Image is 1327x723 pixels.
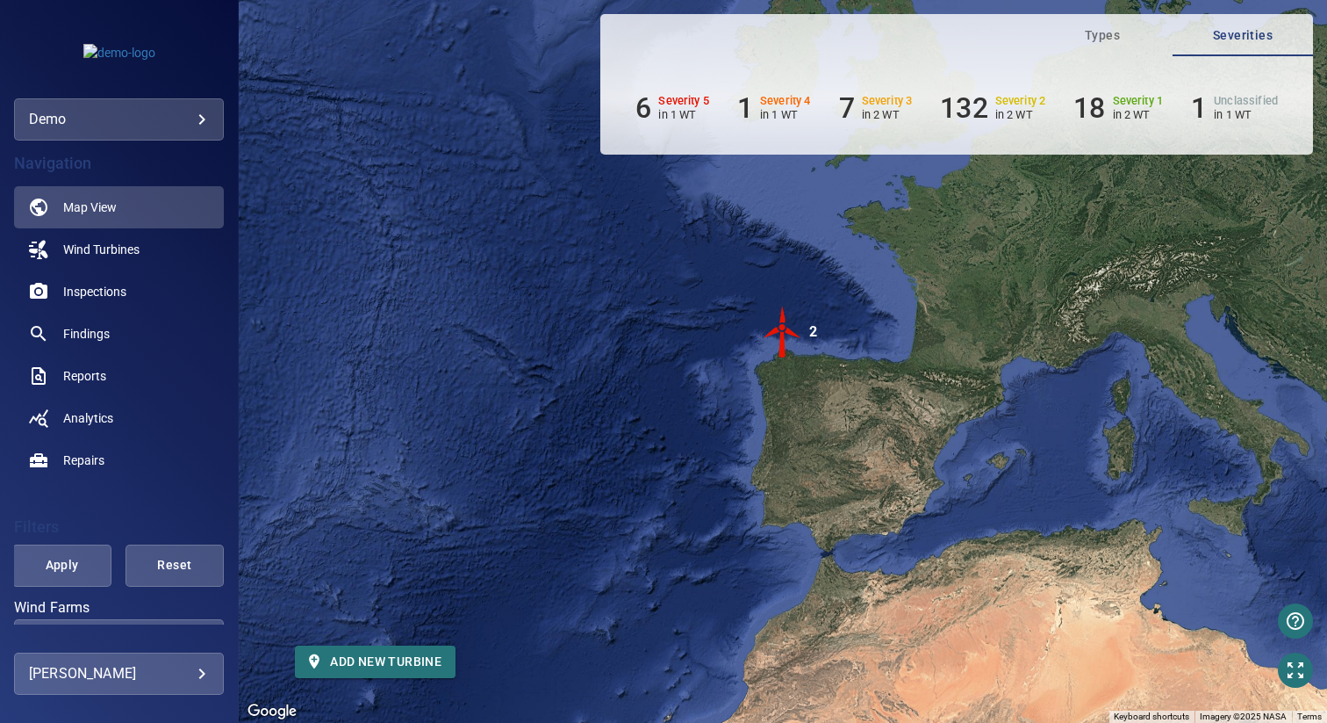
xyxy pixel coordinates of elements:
h6: 1 [1191,91,1207,125]
h6: 18 [1073,91,1105,125]
p: in 1 WT [1214,108,1278,121]
span: Reset [147,554,202,576]
gmp-advanced-marker: 2 [757,306,809,361]
li: Severity 5 [635,91,709,125]
span: Apply [34,554,89,576]
span: Findings [63,325,110,343]
button: Keyboard shortcuts [1114,711,1189,723]
span: Severities [1183,25,1302,47]
li: Severity Unclassified [1191,91,1278,125]
img: Google [243,700,301,723]
a: inspections noActive [14,271,224,313]
span: Map View [63,199,117,216]
h6: 132 [940,91,987,125]
a: findings noActive [14,313,224,355]
p: in 2 WT [1113,108,1164,121]
a: Open this area in Google Maps (opens a new window) [243,700,301,723]
label: Wind Farms [14,601,224,615]
img: demo-logo [83,44,155,61]
div: demo [29,105,209,134]
span: Analytics [63,409,113,427]
div: 2 [809,306,817,358]
a: Terms (opens in new tab) [1297,712,1322,721]
h6: Severity 2 [995,95,1046,107]
button: Add new turbine [295,646,455,678]
h6: 1 [737,91,753,125]
h6: Severity 5 [658,95,709,107]
p: in 2 WT [995,108,1046,121]
span: Inspections [63,283,126,300]
button: Reset [126,545,224,587]
div: Wind Farms [14,619,224,662]
a: windturbines noActive [14,228,224,271]
span: Imagery ©2025 NASA [1200,712,1287,721]
div: [PERSON_NAME] [29,660,209,688]
img: windFarmIconCat5.svg [757,306,809,358]
h4: Navigation [14,155,224,172]
span: Types [1043,25,1162,47]
h6: 7 [839,91,855,125]
p: in 1 WT [658,108,709,121]
p: in 1 WT [760,108,811,121]
div: demo [14,98,224,141]
h6: Severity 1 [1113,95,1164,107]
span: Repairs [63,452,104,469]
span: Wind Turbines [63,241,140,258]
li: Severity 1 [1073,91,1163,125]
h4: Filters [14,518,224,536]
a: map active [14,186,224,228]
h6: Severity 4 [760,95,811,107]
a: analytics noActive [14,397,224,439]
span: Reports [63,367,106,385]
li: Severity 3 [839,91,913,125]
h6: Severity 3 [862,95,913,107]
p: in 2 WT [862,108,913,121]
h6: Unclassified [1214,95,1278,107]
button: Apply [12,545,111,587]
h6: 6 [635,91,651,125]
li: Severity 2 [940,91,1045,125]
li: Severity 4 [737,91,811,125]
span: Add new turbine [309,651,441,673]
a: reports noActive [14,355,224,397]
a: repairs noActive [14,439,224,481]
